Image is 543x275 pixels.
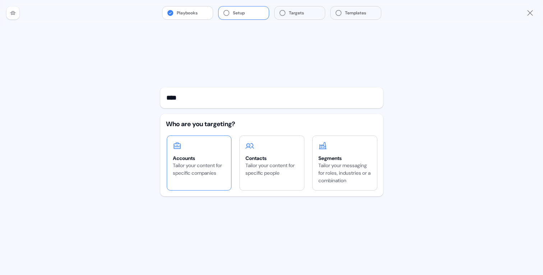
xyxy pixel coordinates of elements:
[218,6,269,19] button: Setup
[173,162,226,177] div: Tailor your content for specific companies
[318,162,371,184] div: Tailor your messaging for roles, industries or a combination
[245,162,298,177] div: Tailor your content for specific people
[331,6,381,19] button: Templates
[162,6,213,19] button: Playbooks
[526,9,534,17] a: Close
[166,120,377,128] div: Who are you targeting?
[318,155,371,162] div: Segments
[173,155,226,162] div: Accounts
[275,6,325,19] button: Targets
[245,155,298,162] div: Contacts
